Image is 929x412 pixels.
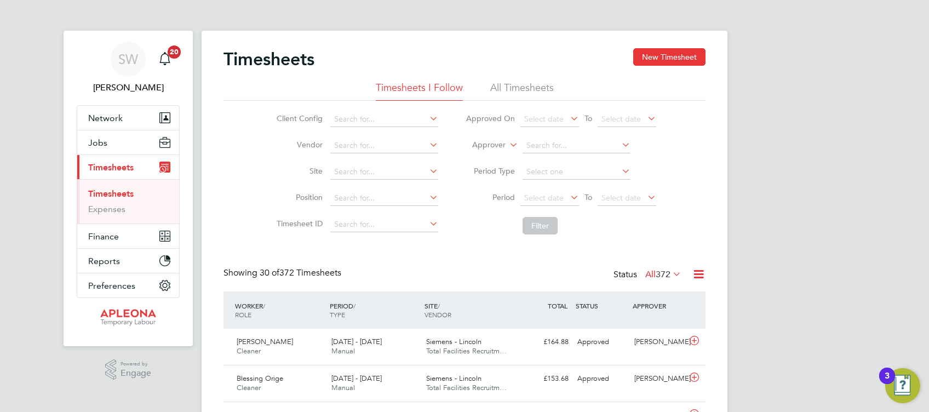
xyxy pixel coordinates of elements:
[885,368,920,403] button: Open Resource Center, 3 new notifications
[235,310,251,319] span: ROLE
[273,219,323,228] label: Timesheet ID
[330,217,438,232] input: Search for...
[466,166,515,176] label: Period Type
[105,359,152,380] a: Powered byEngage
[88,138,107,148] span: Jobs
[524,193,564,203] span: Select date
[331,383,355,392] span: Manual
[237,337,293,346] span: [PERSON_NAME]
[237,346,261,356] span: Cleaner
[630,370,687,388] div: [PERSON_NAME]
[118,52,138,66] span: SW
[77,81,180,94] span: Simon Ward
[64,31,193,346] nav: Main navigation
[630,296,687,316] div: APPROVER
[273,192,323,202] label: Position
[330,310,345,319] span: TYPE
[100,309,156,327] img: apleona-logo-retina.png
[426,383,507,392] span: Total Facilities Recruitm…
[331,346,355,356] span: Manual
[456,140,506,151] label: Approver
[656,269,670,280] span: 372
[237,374,283,383] span: Blessing Orige
[168,45,181,59] span: 20
[88,256,120,266] span: Reports
[573,296,630,316] div: STATUS
[260,267,279,278] span: 30 of
[88,204,125,214] a: Expenses
[331,337,382,346] span: [DATE] - [DATE]
[77,273,179,297] button: Preferences
[645,269,681,280] label: All
[273,113,323,123] label: Client Config
[330,164,438,180] input: Search for...
[77,249,179,273] button: Reports
[422,296,517,324] div: SITE
[633,48,706,66] button: New Timesheet
[490,81,554,101] li: All Timesheets
[330,138,438,153] input: Search for...
[121,359,151,369] span: Powered by
[466,113,515,123] label: Approved On
[88,188,134,199] a: Timesheets
[523,164,630,180] input: Select one
[573,370,630,388] div: Approved
[77,155,179,179] button: Timesheets
[630,333,687,351] div: [PERSON_NAME]
[331,374,382,383] span: [DATE] - [DATE]
[260,267,341,278] span: 372 Timesheets
[573,333,630,351] div: Approved
[516,333,573,351] div: £164.88
[426,337,481,346] span: Siemens - Lincoln
[121,369,151,378] span: Engage
[376,81,463,101] li: Timesheets I Follow
[438,301,440,310] span: /
[613,267,684,283] div: Status
[154,42,176,77] a: 20
[223,48,314,70] h2: Timesheets
[330,112,438,127] input: Search for...
[223,267,343,279] div: Showing
[77,179,179,224] div: Timesheets
[237,383,261,392] span: Cleaner
[426,374,481,383] span: Siemens - Lincoln
[516,370,573,388] div: £153.68
[77,224,179,248] button: Finance
[425,310,451,319] span: VENDOR
[77,309,180,327] a: Go to home page
[548,301,567,310] span: TOTAL
[581,190,595,204] span: To
[263,301,265,310] span: /
[581,111,595,125] span: To
[426,346,507,356] span: Total Facilities Recruitm…
[524,114,564,124] span: Select date
[466,192,515,202] label: Period
[77,42,180,94] a: SW[PERSON_NAME]
[330,191,438,206] input: Search for...
[273,140,323,150] label: Vendor
[88,231,119,242] span: Finance
[77,106,179,130] button: Network
[885,376,890,390] div: 3
[88,281,135,291] span: Preferences
[232,296,327,324] div: WORKER
[523,138,630,153] input: Search for...
[77,130,179,154] button: Jobs
[273,166,323,176] label: Site
[88,113,123,123] span: Network
[327,296,422,324] div: PERIOD
[601,114,641,124] span: Select date
[353,301,355,310] span: /
[601,193,641,203] span: Select date
[523,217,558,234] button: Filter
[88,162,134,173] span: Timesheets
